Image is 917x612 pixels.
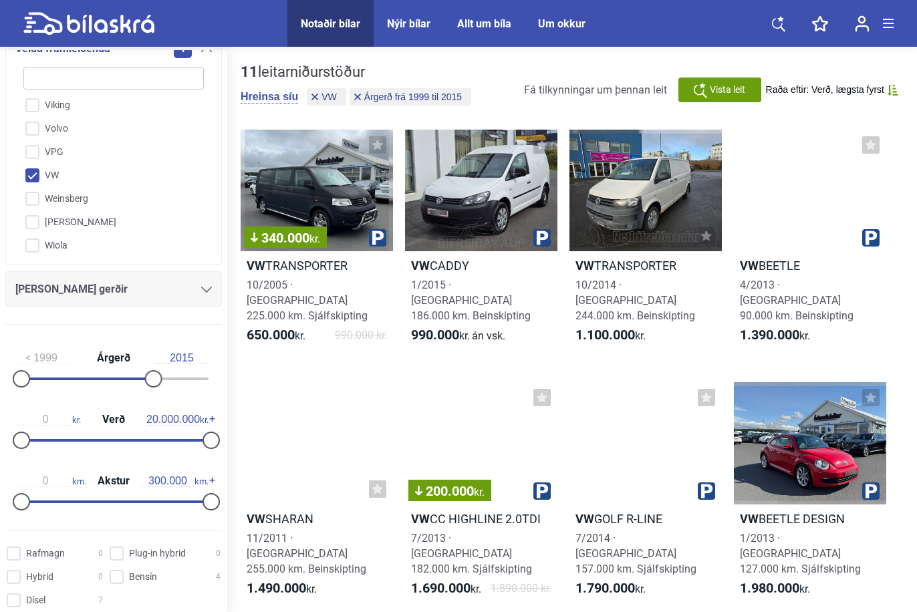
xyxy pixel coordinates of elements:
span: Dísel [26,593,45,607]
span: Hybrid [26,570,53,584]
a: VWSHARAN11/2011 · [GEOGRAPHIC_DATA]255.000 km. Beinskipting1.490.000kr. [241,382,393,608]
a: Allt um bíla [457,17,511,30]
span: Rafmagn [26,547,65,561]
img: parking.png [533,482,551,500]
span: 7 [98,593,103,607]
a: VWBEETLE4/2013 · [GEOGRAPHIC_DATA]90.000 km. Beinskipting1.390.000kr. [734,130,886,355]
span: 1/2015 · [GEOGRAPHIC_DATA] 186.000 km. Beinskipting [411,279,531,322]
button: Hreinsa síu [241,90,298,104]
span: kr. [740,327,810,343]
a: VWGOLF R-LINE7/2014 · [GEOGRAPHIC_DATA]157.000 km. Sjálfskipting1.790.000kr. [569,382,722,608]
span: 0 [98,570,103,584]
b: 1.790.000 [575,580,635,596]
span: kr. [146,414,209,426]
b: 1.390.000 [740,327,799,343]
h2: SHARAN [241,511,393,526]
span: kr. [575,581,646,597]
h2: CC HIGHLINE 2.0TDI [405,511,557,526]
span: 990.000 kr. [335,327,387,343]
b: 1.100.000 [575,327,635,343]
span: km. [141,475,209,487]
img: user-login.svg [855,15,870,32]
a: VWCADDY1/2015 · [GEOGRAPHIC_DATA]186.000 km. Beinskipting990.000kr. [405,130,557,355]
a: VWBEETLE DESIGN1/2013 · [GEOGRAPHIC_DATA]127.000 km. Sjálfskipting1.980.000kr. [734,382,886,608]
span: kr. [19,414,81,426]
button: Raða eftir: Verð, lægsta fyrst [766,84,898,96]
h2: CADDY [405,258,557,273]
span: 4 [216,570,221,584]
span: 4/2013 · [GEOGRAPHIC_DATA] 90.000 km. Beinskipting [740,279,854,322]
a: Nýir bílar [387,17,430,30]
span: Akstur [94,476,133,486]
h2: BEETLE DESIGN [734,511,886,526]
b: VW [411,259,430,273]
img: parking.png [862,229,880,247]
span: Verð [99,414,128,425]
span: 1/2013 · [GEOGRAPHIC_DATA] 127.000 km. Sjálfskipting [740,532,861,575]
span: kr. [411,327,505,343]
img: parking.png [369,229,386,247]
span: 0 [98,547,103,561]
span: Vista leit [710,83,745,97]
img: parking.png [862,482,880,500]
span: Bensín [129,570,157,584]
span: kr. [309,233,320,245]
a: 340.000kr.VWTRANSPORTER10/2005 · [GEOGRAPHIC_DATA]225.000 km. Sjálfskipting650.000kr.990.000 kr. [241,130,393,355]
span: 7/2014 · [GEOGRAPHIC_DATA] 157.000 km. Sjálfskipting [575,532,696,575]
b: VW [247,512,265,526]
b: VW [575,512,594,526]
span: VW [321,92,337,102]
img: parking.png [533,229,551,247]
b: VW [411,512,430,526]
button: Árgerð frá 1999 til 2015 [350,88,471,106]
b: VW [740,512,759,526]
span: Raða eftir: Verð, lægsta fyrst [766,84,884,96]
span: [PERSON_NAME] gerðir [15,280,128,299]
button: VW [307,88,346,106]
span: 7/2013 · [GEOGRAPHIC_DATA] 182.000 km. Sjálfskipting [411,532,532,575]
a: 200.000kr.VWCC HIGHLINE 2.0TDI7/2013 · [GEOGRAPHIC_DATA]182.000 km. Sjálfskipting1.690.000kr.1.89... [405,382,557,608]
span: 11/2011 · [GEOGRAPHIC_DATA] 255.000 km. Beinskipting [247,532,366,575]
b: 1.690.000 [411,580,471,596]
span: kr. [411,581,481,597]
span: 200.000 [415,484,485,498]
span: 0 [216,547,221,561]
h2: GOLF R-LINE [569,511,722,526]
span: km. [19,475,86,487]
span: 340.000 [251,231,320,245]
b: VW [740,259,759,273]
b: 11 [241,63,258,80]
b: VW [247,259,265,273]
h2: TRANSPORTER [569,258,722,273]
b: 990.000 [411,327,459,343]
h2: TRANSPORTER [241,258,393,273]
span: Plug-in hybrid [129,547,186,561]
h2: BEETLE [734,258,886,273]
span: kr. [247,327,305,343]
div: leitarniðurstöður [241,63,475,81]
a: Notaðir bílar [301,17,360,30]
a: VWTRANSPORTER10/2014 · [GEOGRAPHIC_DATA]244.000 km. Beinskipting1.100.000kr. [569,130,722,355]
img: parking.png [698,482,715,500]
span: Fá tilkynningar um þennan leit [524,84,667,96]
span: Árgerð [94,353,134,363]
b: 1.980.000 [740,580,799,596]
span: kr. [247,581,317,597]
span: 10/2005 · [GEOGRAPHIC_DATA] 225.000 km. Sjálfskipting [247,279,368,322]
a: Um okkur [538,17,585,30]
span: kr. [575,327,646,343]
span: 10/2014 · [GEOGRAPHIC_DATA] 244.000 km. Beinskipting [575,279,695,322]
span: 1.890.000 kr. [491,581,551,597]
span: kr. [740,581,810,597]
span: Árgerð frá 1999 til 2015 [364,92,462,102]
b: VW [575,259,594,273]
span: kr. [474,486,485,498]
b: 1.490.000 [247,580,306,596]
b: 650.000 [247,327,295,343]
